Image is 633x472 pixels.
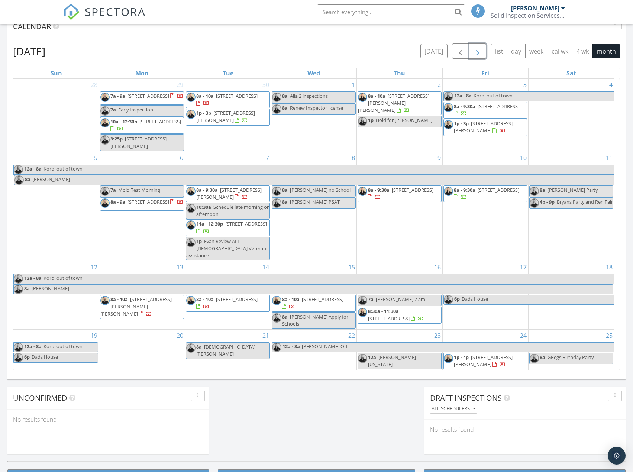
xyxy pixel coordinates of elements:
a: 8a - 9a [STREET_ADDRESS] [110,198,183,205]
img: img_0062.jpg [530,187,539,196]
span: 1p [368,117,374,123]
a: 8a - 10a [STREET_ADDRESS][PERSON_NAME][PERSON_NAME] [358,93,429,113]
span: [PERSON_NAME] [US_STATE] [368,354,416,368]
td: Go to September 30, 2025 [185,79,271,152]
span: Unconfirmed [13,393,67,403]
span: 8a - 9a [110,198,125,205]
span: [PERSON_NAME] PSAT [290,198,340,205]
span: 10:30a [196,204,211,210]
button: 4 wk [572,44,593,58]
span: [DEMOGRAPHIC_DATA][PERSON_NAME] [196,343,255,357]
span: Draft Inspections [430,393,502,403]
span: Renew Inspector license [290,104,343,111]
img: img_0062.jpg [272,198,281,208]
span: 7a [110,106,116,113]
img: img_0062.jpg [272,313,281,323]
span: [STREET_ADDRESS][PERSON_NAME] [196,187,262,200]
div: All schedulers [432,406,475,411]
a: 8a - 9:30a [STREET_ADDRESS] [368,187,433,200]
span: 10a - 12:30p [110,118,137,125]
img: img_0062.jpg [272,343,281,352]
td: Go to October 17, 2025 [442,261,528,330]
a: Go to October 5, 2025 [93,152,99,164]
a: Go to October 14, 2025 [261,261,271,273]
a: Go to October 25, 2025 [604,330,614,342]
span: 7a - 9a [110,93,125,99]
span: 8a [25,175,31,185]
a: Go to October 18, 2025 [604,261,614,273]
td: Go to October 9, 2025 [356,152,442,261]
div: No results found [7,410,209,430]
span: 8a [282,104,288,111]
img: img_0062.jpg [14,353,23,362]
a: 8a - 10a [STREET_ADDRESS][PERSON_NAME][PERSON_NAME] [100,295,184,319]
td: Go to October 8, 2025 [271,152,357,261]
span: 8a - 10a [110,296,128,303]
td: Go to October 4, 2025 [528,79,614,152]
span: 8a [282,313,288,320]
a: 8:30a - 11:30a [STREET_ADDRESS] [358,307,442,323]
a: 8a - 9a [STREET_ADDRESS] [100,197,184,211]
span: [PERSON_NAME] [32,285,69,292]
img: img_0062.jpg [358,93,367,102]
img: The Best Home Inspection Software - Spectora [63,4,80,20]
div: No results found [424,420,626,440]
a: Go to October 2, 2025 [436,79,442,91]
img: img_0062.jpg [186,187,196,196]
a: 8a - 10a [STREET_ADDRESS][PERSON_NAME][PERSON_NAME] [100,296,172,317]
img: img_0062.jpg [444,120,453,129]
img: img_0062.jpg [14,165,23,174]
a: Go to October 8, 2025 [350,152,356,164]
a: 1p - 3p [STREET_ADDRESS][PERSON_NAME] [454,120,513,134]
a: Go to October 9, 2025 [436,152,442,164]
span: [STREET_ADDRESS] [139,118,181,125]
span: [STREET_ADDRESS] [127,93,169,99]
td: Go to October 10, 2025 [442,152,528,261]
span: 8a [282,198,288,205]
a: Go to October 17, 2025 [519,261,528,273]
td: Go to October 11, 2025 [528,152,614,261]
span: 12a [368,354,376,361]
img: img_0062.jpg [186,93,196,102]
img: img_0062.jpg [100,198,110,208]
span: 8a [282,187,288,193]
a: 8a - 9:30a [STREET_ADDRESS] [443,102,527,119]
a: Go to October 6, 2025 [178,152,185,164]
span: 8a [282,93,288,99]
span: Calendar [13,21,51,31]
img: img_0062.jpg [444,92,453,101]
a: SPECTORA [63,10,146,26]
span: [STREET_ADDRESS] [368,315,410,322]
span: Korbi out of town [43,275,83,281]
button: Next month [469,43,487,59]
img: img_0062.jpg [186,343,196,353]
span: Schedule late morning or afternoon [196,204,269,217]
td: Go to October 6, 2025 [99,152,185,261]
a: Go to October 15, 2025 [347,261,356,273]
span: Evan Review ALL [DEMOGRAPHIC_DATA] Veteran assistance [186,238,266,259]
td: Go to September 29, 2025 [99,79,185,152]
span: [STREET_ADDRESS][PERSON_NAME] [196,110,255,123]
a: Go to October 4, 2025 [608,79,614,91]
div: Open Intercom Messenger [608,447,626,465]
td: Go to October 16, 2025 [356,261,442,330]
span: 8a [540,354,545,361]
span: 6p [454,295,460,304]
img: img_0062.jpg [186,220,196,230]
td: Go to October 5, 2025 [13,152,99,261]
img: img_0062.jpg [100,106,110,116]
a: 7a - 9a [STREET_ADDRESS] [110,93,183,99]
a: 8a - 9:30a [STREET_ADDRESS] [443,185,527,202]
img: img_0062.jpg [358,296,367,305]
td: Go to October 15, 2025 [271,261,357,330]
a: Friday [480,68,491,78]
a: Go to September 28, 2025 [89,79,99,91]
input: Search everything... [317,4,465,19]
span: [STREET_ADDRESS][PERSON_NAME] [454,120,513,134]
span: Early Inspection [118,106,153,113]
td: Go to October 2, 2025 [356,79,442,152]
img: img_0062.jpg [100,135,110,145]
div: Solid Inspection Services LLC [491,12,565,19]
span: GRegs Birthday Party [548,354,594,361]
a: Go to October 20, 2025 [175,330,185,342]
